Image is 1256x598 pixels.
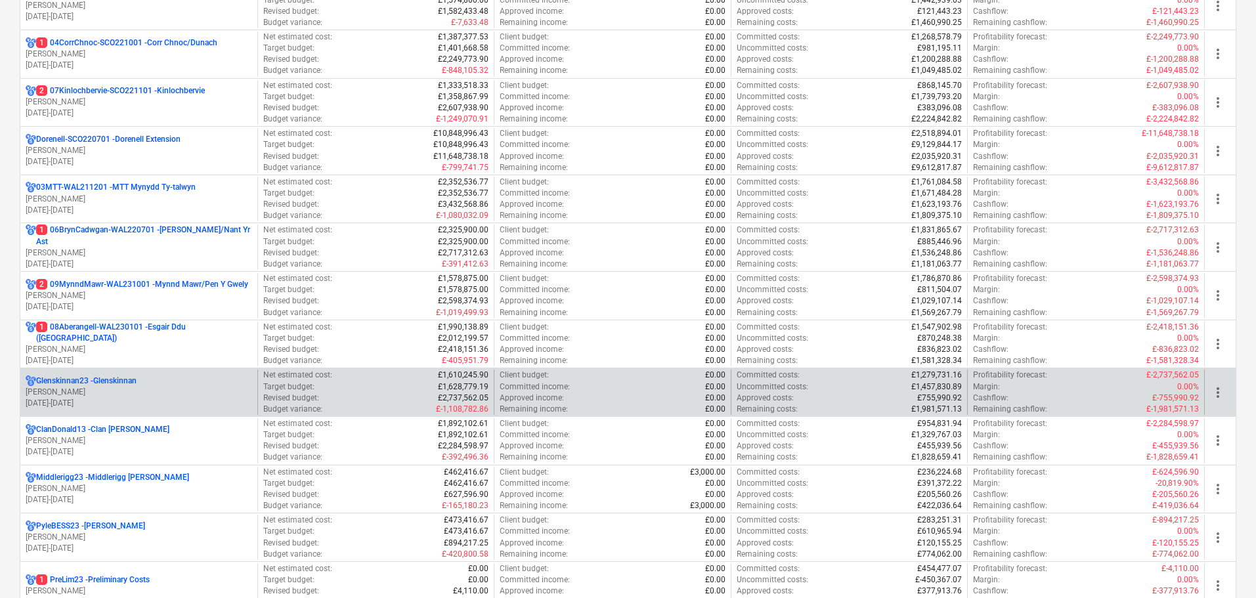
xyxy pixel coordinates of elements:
[705,210,725,221] p: £0.00
[917,43,962,54] p: £981,195.11
[26,279,36,290] div: Project has multi currencies enabled
[438,199,488,210] p: £3,432,568.86
[438,80,488,91] p: £1,333,518.33
[500,139,570,150] p: Committed income :
[737,307,798,318] p: Remaining costs :
[737,17,798,28] p: Remaining costs :
[26,322,252,367] div: 108Aberangell-WAL230101 -Esgair Ddu ([GEOGRAPHIC_DATA])[PERSON_NAME][DATE]-[DATE]
[36,521,145,532] p: PyleBESS23 - [PERSON_NAME]
[36,279,47,289] span: 2
[973,259,1047,270] p: Remaining cashflow :
[705,273,725,284] p: £0.00
[442,65,488,76] p: £-848,105.32
[263,199,319,210] p: Revised budget :
[26,483,252,494] p: [PERSON_NAME]
[26,194,252,205] p: [PERSON_NAME]
[442,162,488,173] p: £-799,741.75
[705,224,725,236] p: £0.00
[500,199,564,210] p: Approved income :
[1146,17,1199,28] p: £-1,460,990.25
[500,80,549,91] p: Client budget :
[737,114,798,125] p: Remaining costs :
[911,139,962,150] p: £9,129,844.17
[1146,247,1199,259] p: £-1,536,248.86
[973,247,1008,259] p: Cashflow :
[26,259,252,270] p: [DATE] - [DATE]
[263,151,319,162] p: Revised budget :
[36,224,47,235] span: 1
[36,322,252,344] p: 08Aberangell-WAL230101 - Esgair Ddu ([GEOGRAPHIC_DATA])
[438,188,488,199] p: £2,352,536.77
[433,151,488,162] p: £11,648,738.18
[737,259,798,270] p: Remaining costs :
[26,85,36,96] div: Project has multi currencies enabled
[26,37,252,71] div: 104CorrChnoc-SCO221001 -Corr Chnoc/Dunach[PERSON_NAME][DATE]-[DATE]
[705,236,725,247] p: £0.00
[436,210,488,221] p: £-1,080,032.09
[500,17,568,28] p: Remaining income :
[1146,199,1199,210] p: £-1,623,193.76
[911,114,962,125] p: £2,224,842.82
[737,32,800,43] p: Committed costs :
[737,91,808,102] p: Uncommitted costs :
[26,11,252,22] p: [DATE] - [DATE]
[973,224,1047,236] p: Profitability forecast :
[26,205,252,216] p: [DATE] - [DATE]
[973,151,1008,162] p: Cashflow :
[1146,151,1199,162] p: £-2,035,920.31
[737,236,808,247] p: Uncommitted costs :
[917,284,962,295] p: £811,504.07
[36,224,252,247] p: 06BrynCadwgan-WAL220701 - [PERSON_NAME]/Nant Yr Ast
[705,284,725,295] p: £0.00
[26,279,252,312] div: 209MynndMawr-WAL231001 -Mynnd Mawr/Pen Y Gwely[PERSON_NAME][DATE]-[DATE]
[263,139,314,150] p: Target budget :
[26,85,252,119] div: 207Kinlochbervie-SCO221101 -Kinlochbervie[PERSON_NAME][DATE]-[DATE]
[436,307,488,318] p: £-1,019,499.93
[451,17,488,28] p: £-7,633.48
[26,446,252,458] p: [DATE] - [DATE]
[500,259,568,270] p: Remaining income :
[911,199,962,210] p: £1,623,193.76
[1146,32,1199,43] p: £-2,249,773.90
[911,273,962,284] p: £1,786,870.86
[500,284,570,295] p: Committed income :
[1210,46,1226,62] span: more_vert
[1152,102,1199,114] p: £-383,096.08
[1146,54,1199,65] p: £-1,200,288.88
[911,128,962,139] p: £2,518,894.01
[500,32,549,43] p: Client budget :
[1177,43,1199,54] p: 0.00%
[1210,288,1226,303] span: more_vert
[705,162,725,173] p: £0.00
[973,80,1047,91] p: Profitability forecast :
[36,375,137,387] p: Glenskinnan23 - Glenskinnan
[737,6,794,17] p: Approved costs :
[263,322,332,333] p: Net estimated cost :
[26,472,252,505] div: Middlerigg23 -Middlerigg [PERSON_NAME][PERSON_NAME][DATE]-[DATE]
[911,188,962,199] p: £1,671,484.28
[705,322,725,333] p: £0.00
[500,6,564,17] p: Approved income :
[36,472,189,483] p: Middlerigg23 - Middlerigg [PERSON_NAME]
[26,387,252,398] p: [PERSON_NAME]
[442,259,488,270] p: £-391,412.63
[438,295,488,307] p: £2,598,374.93
[1146,307,1199,318] p: £-1,569,267.79
[26,145,252,156] p: [PERSON_NAME]
[1152,6,1199,17] p: £-121,443.23
[705,54,725,65] p: £0.00
[500,273,549,284] p: Client budget :
[500,114,568,125] p: Remaining income :
[737,128,800,139] p: Committed costs :
[26,108,252,119] p: [DATE] - [DATE]
[500,210,568,221] p: Remaining income :
[500,224,549,236] p: Client budget :
[737,284,808,295] p: Uncommitted costs :
[263,307,322,318] p: Budget variance :
[737,102,794,114] p: Approved costs :
[705,80,725,91] p: £0.00
[500,177,549,188] p: Client budget :
[263,17,322,28] p: Budget variance :
[911,32,962,43] p: £1,268,578.79
[36,322,47,332] span: 1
